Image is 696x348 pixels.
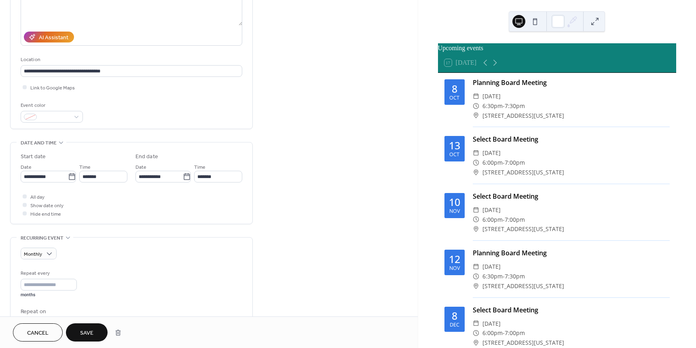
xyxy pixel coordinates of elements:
[21,234,63,242] span: Recurring event
[449,197,460,207] div: 10
[473,148,479,158] div: ​
[449,209,460,214] div: Nov
[30,210,61,219] span: Hide end time
[482,272,503,281] span: 6:30pm
[13,323,63,342] button: Cancel
[66,323,108,342] button: Save
[503,272,505,281] span: -
[482,224,564,234] span: [STREET_ADDRESS][US_STATE]
[79,163,91,172] span: Time
[473,205,479,215] div: ​
[482,111,564,121] span: [STREET_ADDRESS][US_STATE]
[473,111,479,121] div: ​
[30,202,63,210] span: Show date only
[449,95,459,101] div: Oct
[473,158,479,168] div: ​
[473,305,670,315] div: Select Board Meeting
[473,281,479,291] div: ​
[503,328,505,338] span: -
[24,32,74,42] button: AI Assistant
[482,338,564,348] span: [STREET_ADDRESS][US_STATE]
[449,254,460,264] div: 12
[482,281,564,291] span: [STREET_ADDRESS][US_STATE]
[473,215,479,225] div: ​
[452,84,457,94] div: 8
[505,328,525,338] span: 7:00pm
[473,319,479,329] div: ​
[482,319,501,329] span: [DATE]
[473,328,479,338] div: ​
[473,168,479,177] div: ​
[473,134,670,144] div: Select Board Meeting
[21,269,75,278] div: Repeat every
[30,193,44,202] span: All day
[473,262,479,272] div: ​
[473,78,670,87] div: Planning Board Meeting
[21,55,241,64] div: Location
[482,328,503,338] span: 6:00pm
[505,158,525,168] span: 7:00pm
[505,215,525,225] span: 7:00pm
[135,163,146,172] span: Date
[473,338,479,348] div: ​
[482,215,503,225] span: 6:00pm
[194,163,205,172] span: Time
[449,152,459,157] div: Oct
[21,101,81,110] div: Event color
[135,153,158,161] div: End date
[482,148,501,158] span: [DATE]
[450,323,459,328] div: Dec
[503,158,505,168] span: -
[438,43,676,53] div: Upcoming events
[21,308,241,316] div: Repeat on
[27,329,49,337] span: Cancel
[505,272,525,281] span: 7:30pm
[482,101,503,111] span: 6:30pm
[449,140,460,151] div: 13
[80,329,93,337] span: Save
[473,248,670,258] div: Planning Board Meeting
[473,101,479,111] div: ​
[473,91,479,101] div: ​
[482,205,501,215] span: [DATE]
[482,91,501,101] span: [DATE]
[39,34,68,42] div: AI Assistant
[449,266,460,271] div: Nov
[473,272,479,281] div: ​
[482,262,501,272] span: [DATE]
[452,311,457,321] div: 8
[473,191,670,201] div: Select Board Meeting
[30,84,75,92] span: Link to Google Maps
[473,224,479,234] div: ​
[503,215,505,225] span: -
[482,158,503,168] span: 6:00pm
[503,101,505,111] span: -
[21,292,77,298] div: months
[482,168,564,177] span: [STREET_ADDRESS][US_STATE]
[24,250,42,259] span: Monthly
[21,163,32,172] span: Date
[21,153,46,161] div: Start date
[505,101,525,111] span: 7:30pm
[21,139,57,147] span: Date and time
